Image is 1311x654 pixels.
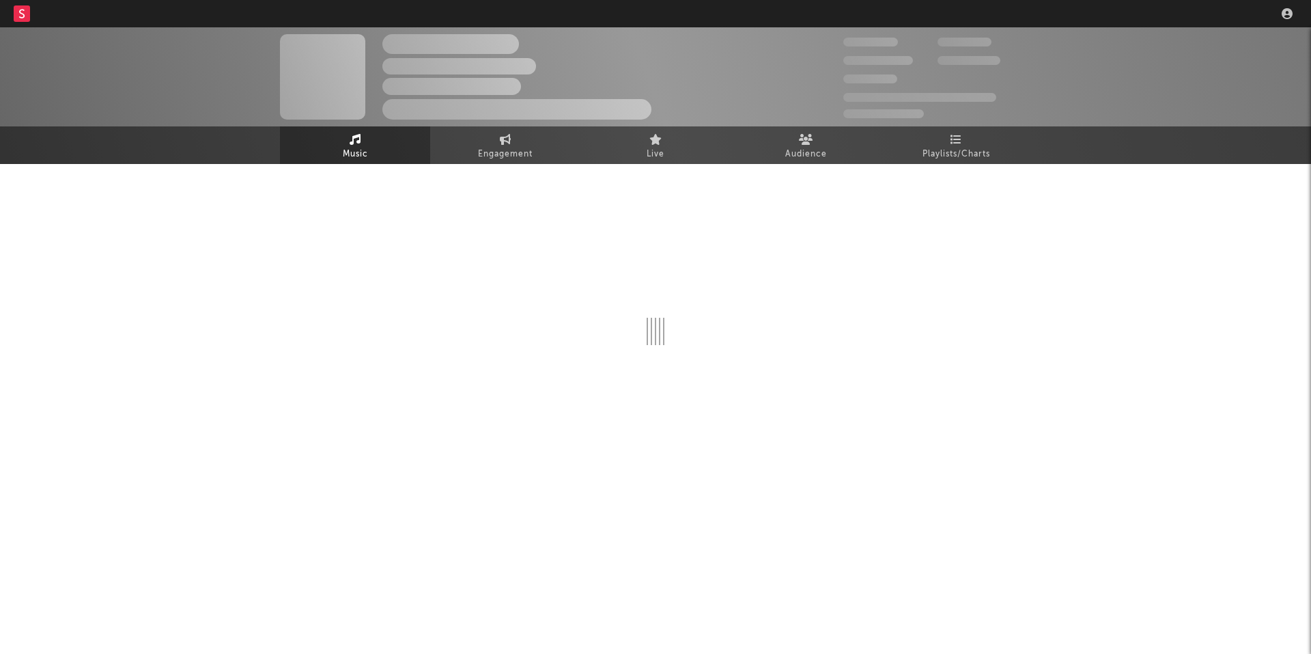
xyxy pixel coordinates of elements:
[647,146,664,163] span: Live
[881,126,1031,164] a: Playlists/Charts
[430,126,580,164] a: Engagement
[478,146,533,163] span: Engagement
[843,74,897,83] span: 100,000
[843,93,996,102] span: 50,000,000 Monthly Listeners
[843,38,898,46] span: 300,000
[785,146,827,163] span: Audience
[843,56,913,65] span: 50,000,000
[922,146,990,163] span: Playlists/Charts
[843,109,924,118] span: Jump Score: 85.0
[731,126,881,164] a: Audience
[343,146,368,163] span: Music
[938,56,1000,65] span: 1,000,000
[280,126,430,164] a: Music
[580,126,731,164] a: Live
[938,38,991,46] span: 100,000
